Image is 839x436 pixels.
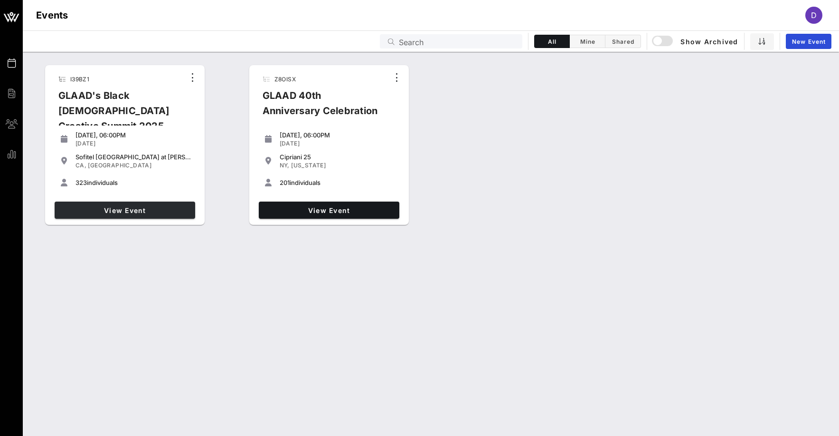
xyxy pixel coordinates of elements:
button: Mine [570,35,605,48]
span: Z8OISX [274,76,296,83]
a: View Event [55,202,195,219]
a: View Event [259,202,399,219]
div: [DATE], 06:00PM [280,131,396,139]
div: GLAAD's Black [DEMOGRAPHIC_DATA] Creative Summit 2025 [51,88,185,141]
div: individuals [75,179,191,186]
div: Cipriani 25 [280,153,396,161]
span: 323 [75,179,87,186]
button: Shared [605,35,641,48]
span: Shared [611,38,635,45]
div: Sofitel [GEOGRAPHIC_DATA] at [PERSON_NAME][GEOGRAPHIC_DATA] [75,153,191,161]
button: All [534,35,570,48]
div: [DATE] [280,140,396,147]
button: Show Archived [653,33,738,50]
a: New Event [786,34,831,49]
span: CA, [75,162,86,169]
div: D [805,7,822,24]
span: I39BZ1 [70,76,89,83]
span: View Event [58,206,191,214]
span: [GEOGRAPHIC_DATA] [88,162,151,169]
div: GLAAD 40th Anniversary Celebration [255,88,389,126]
span: All [540,38,564,45]
span: NY, [280,162,290,169]
div: [DATE] [75,140,191,147]
span: View Event [263,206,396,214]
span: [US_STATE] [291,162,326,169]
div: individuals [280,179,396,186]
h1: Events [36,8,68,23]
span: 201 [280,179,290,186]
span: Show Archived [653,36,738,47]
span: D [811,10,817,20]
span: New Event [792,38,826,45]
div: [DATE], 06:00PM [75,131,191,139]
span: Mine [575,38,599,45]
